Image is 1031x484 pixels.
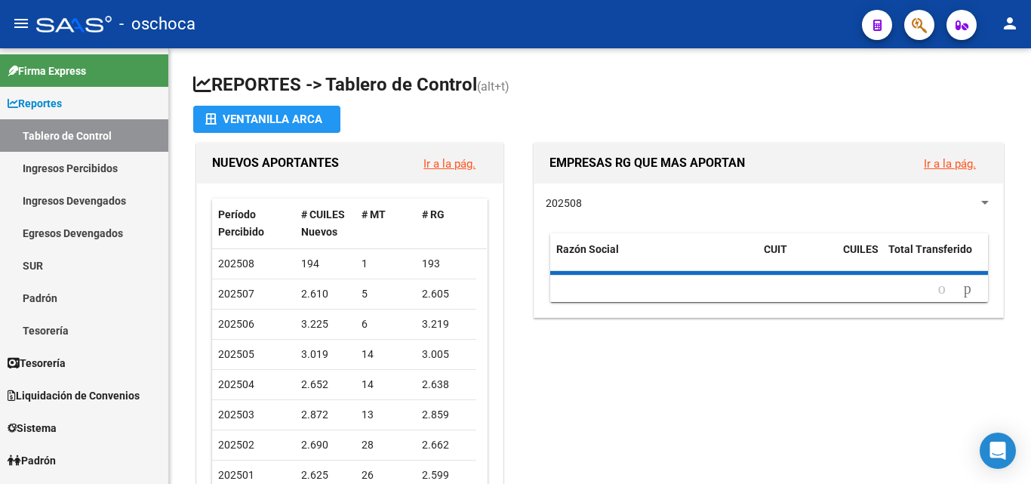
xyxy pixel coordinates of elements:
div: 6 [362,316,410,333]
div: Ventanilla ARCA [205,106,328,133]
datatable-header-cell: # MT [355,199,416,248]
span: - oschoca [119,8,195,41]
datatable-header-cell: Período Percibido [212,199,295,248]
datatable-header-cell: Razón Social [550,233,758,283]
div: 2.690 [301,436,349,454]
div: 26 [362,467,410,484]
span: 202507 [218,288,254,300]
a: go to next page [957,281,978,297]
div: 193 [422,255,470,273]
button: Ventanilla ARCA [193,106,340,133]
div: 2.638 [422,376,470,393]
span: Padrón [8,452,56,469]
div: 2.605 [422,285,470,303]
span: 202503 [218,408,254,421]
button: Ir a la pág. [912,150,988,177]
div: 2.625 [301,467,349,484]
span: 202502 [218,439,254,451]
span: 202506 [218,318,254,330]
a: Ir a la pág. [423,157,475,171]
div: 3.005 [422,346,470,363]
span: NUEVOS APORTANTES [212,156,339,170]
h1: REPORTES -> Tablero de Control [193,72,1007,99]
datatable-header-cell: CUIT [758,233,837,283]
span: 202508 [218,257,254,270]
div: 5 [362,285,410,303]
span: Razón Social [556,243,619,255]
datatable-header-cell: Total Transferido [882,233,988,283]
div: 28 [362,436,410,454]
datatable-header-cell: # RG [416,199,476,248]
span: EMPRESAS RG QUE MAS APORTAN [549,156,745,170]
div: 2.652 [301,376,349,393]
span: # RG [422,208,445,220]
datatable-header-cell: CUILES [837,233,882,283]
a: go to previous page [931,281,953,297]
a: Ir a la pág. [924,157,976,171]
span: CUILES [843,243,879,255]
span: Período Percibido [218,208,264,238]
div: 2.599 [422,467,470,484]
div: Open Intercom Messenger [980,433,1016,469]
span: 202501 [218,469,254,481]
span: Sistema [8,420,57,436]
div: 2.872 [301,406,349,424]
mat-icon: person [1001,14,1019,32]
span: Reportes [8,95,62,112]
span: 202508 [546,197,582,209]
span: CUIT [764,243,787,255]
div: 2.662 [422,436,470,454]
span: (alt+t) [477,79,509,94]
datatable-header-cell: # CUILES Nuevos [295,199,355,248]
div: 1 [362,255,410,273]
span: Tesorería [8,355,66,371]
div: 2.610 [301,285,349,303]
span: 202505 [218,348,254,360]
div: 14 [362,376,410,393]
div: 2.859 [422,406,470,424]
div: 194 [301,255,349,273]
span: 202504 [218,378,254,390]
div: 14 [362,346,410,363]
button: Ir a la pág. [411,150,488,177]
span: Liquidación de Convenios [8,387,140,404]
span: # MT [362,208,386,220]
mat-icon: menu [12,14,30,32]
div: 13 [362,406,410,424]
div: 3.219 [422,316,470,333]
span: Total Transferido [888,243,972,255]
span: Firma Express [8,63,86,79]
div: 3.225 [301,316,349,333]
span: # CUILES Nuevos [301,208,345,238]
div: 3.019 [301,346,349,363]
